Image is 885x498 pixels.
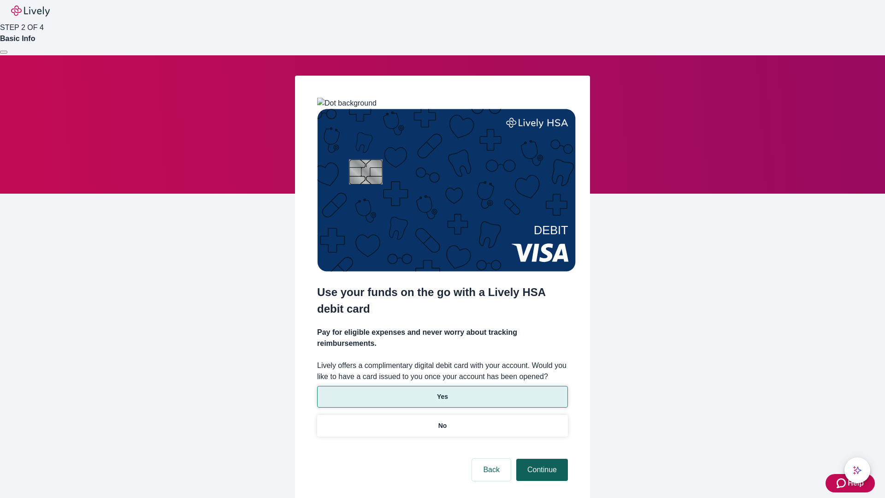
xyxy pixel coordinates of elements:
img: Debit card [317,109,576,272]
button: Continue [516,459,568,481]
button: Yes [317,386,568,408]
h2: Use your funds on the go with a Lively HSA debit card [317,284,568,317]
button: No [317,415,568,437]
p: No [438,421,447,431]
img: Lively [11,6,50,17]
label: Lively offers a complimentary digital debit card with your account. Would you like to have a card... [317,360,568,382]
p: Yes [437,392,448,402]
svg: Lively AI Assistant [853,466,862,475]
button: Zendesk support iconHelp [826,474,875,492]
svg: Zendesk support icon [837,478,848,489]
button: Back [472,459,511,481]
h4: Pay for eligible expenses and never worry about tracking reimbursements. [317,327,568,349]
span: Help [848,478,864,489]
button: chat [844,457,870,483]
img: Dot background [317,98,377,109]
